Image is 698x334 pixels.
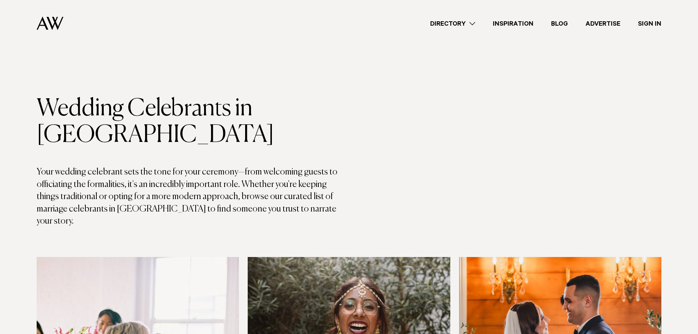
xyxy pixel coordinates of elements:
[542,19,577,29] a: Blog
[577,19,629,29] a: Advertise
[37,96,349,148] h1: Wedding Celebrants in [GEOGRAPHIC_DATA]
[629,19,670,29] a: Sign In
[421,19,484,29] a: Directory
[37,16,63,30] img: Auckland Weddings Logo
[484,19,542,29] a: Inspiration
[37,166,349,228] p: Your wedding celebrant sets the tone for your ceremony—from welcoming guests to officiating the f...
